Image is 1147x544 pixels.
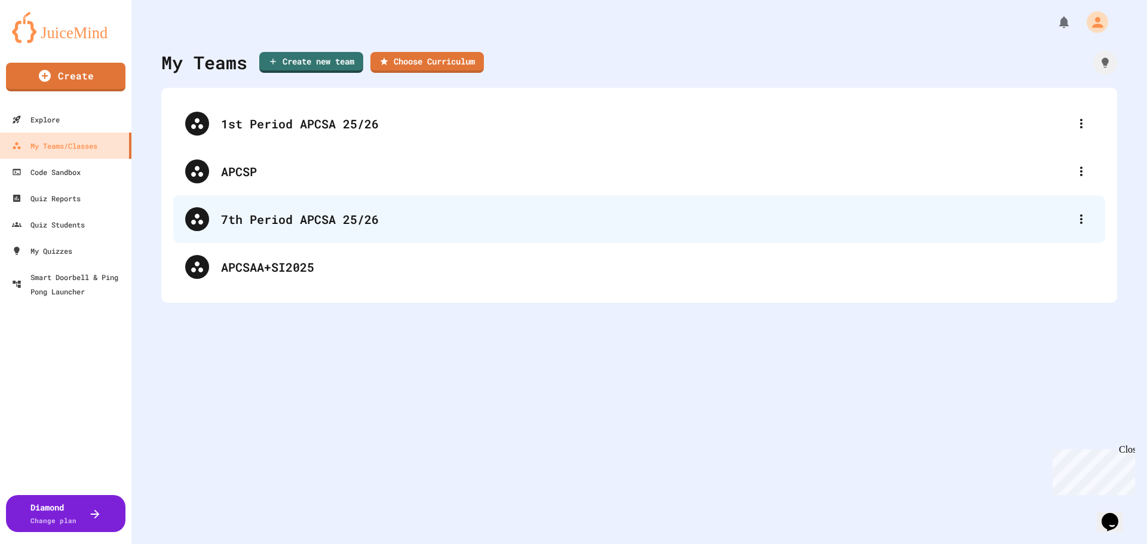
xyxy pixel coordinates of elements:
div: My Teams [161,49,247,76]
div: APCSP [173,147,1105,195]
div: 7th Period APCSA 25/26 [221,210,1069,228]
div: 1st Period APCSA 25/26 [173,100,1105,147]
div: Smart Doorbell & Ping Pong Launcher [12,270,127,299]
iframe: chat widget [1048,444,1135,495]
div: APCSP [221,162,1069,180]
div: Quiz Reports [12,191,81,205]
div: 7th Period APCSA 25/26 [173,195,1105,243]
a: Create [6,63,125,91]
div: My Teams/Classes [12,139,97,153]
img: logo-orange.svg [12,12,119,43]
div: Code Sandbox [12,165,81,179]
div: How it works [1093,51,1117,75]
iframe: chat widget [1097,496,1135,532]
a: Create new team [259,52,363,73]
div: My Quizzes [12,244,72,258]
div: Explore [12,112,60,127]
div: 1st Period APCSA 25/26 [221,115,1069,133]
div: My Account [1074,8,1111,36]
button: DiamondChange plan [6,495,125,532]
div: APCSAA+SI2025 [173,243,1105,291]
div: Diamond [30,501,76,526]
div: My Notifications [1035,12,1074,32]
a: Choose Curriculum [370,52,484,73]
div: APCSAA+SI2025 [221,258,1093,276]
div: Chat with us now!Close [5,5,82,76]
div: Quiz Students [12,217,85,232]
span: Change plan [30,516,76,525]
